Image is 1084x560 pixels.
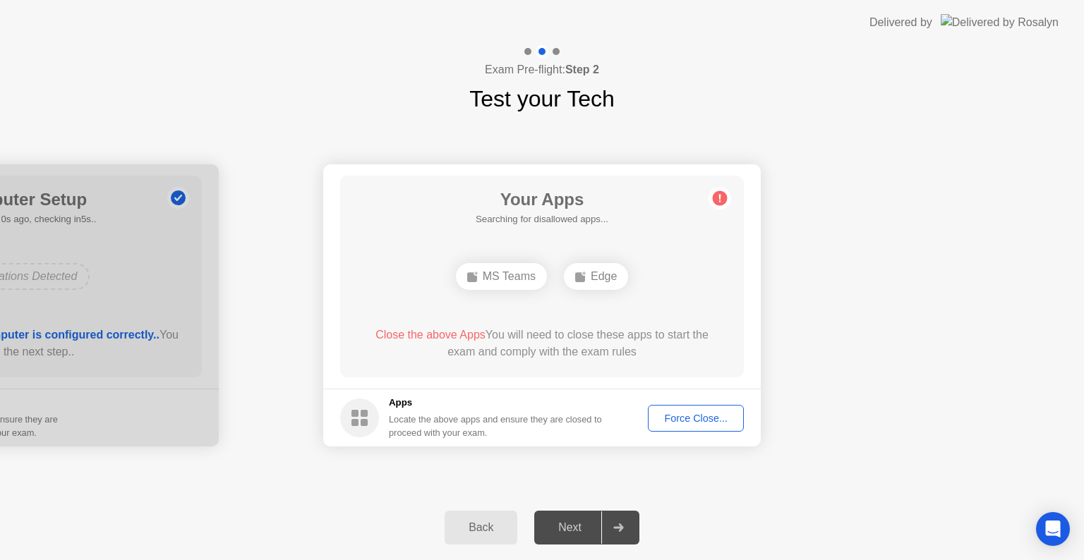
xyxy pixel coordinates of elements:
h1: Test your Tech [469,82,615,116]
span: Close the above Apps [375,329,486,341]
button: Next [534,511,639,544]
div: Next [538,521,601,534]
div: Delivered by [869,14,932,31]
h5: Apps [389,396,603,410]
div: Edge [564,263,628,290]
div: Open Intercom Messenger [1036,512,1070,546]
div: Back [449,521,513,534]
img: Delivered by Rosalyn [941,14,1059,30]
button: Back [445,511,517,544]
div: You will need to close these apps to start the exam and comply with the exam rules [361,327,724,360]
b: Step 2 [565,63,599,75]
h1: Your Apps [476,187,608,212]
div: MS Teams [456,263,547,290]
button: Force Close... [648,405,744,432]
div: Force Close... [653,413,739,424]
h4: Exam Pre-flight: [485,61,599,78]
div: Locate the above apps and ensure they are closed to proceed with your exam. [389,413,603,439]
h5: Searching for disallowed apps... [476,212,608,226]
